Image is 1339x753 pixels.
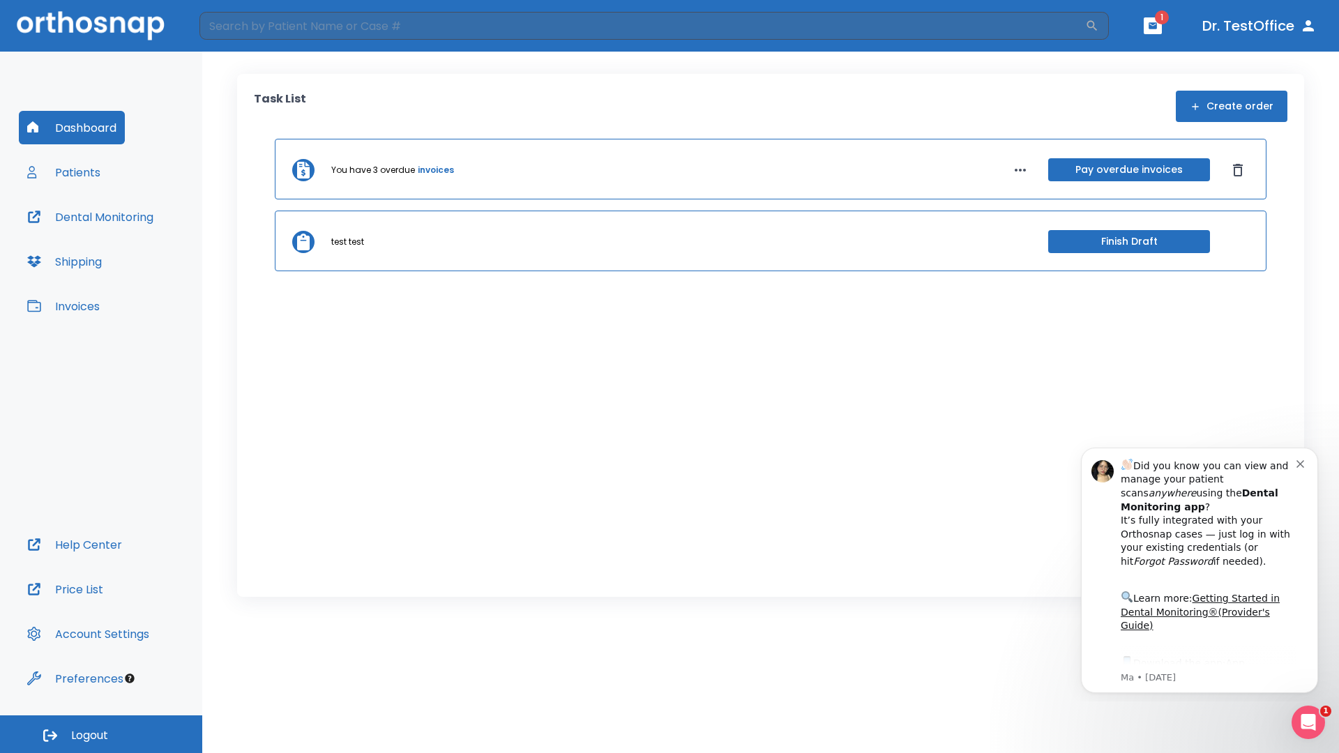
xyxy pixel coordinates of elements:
[19,289,108,323] button: Invoices
[1227,159,1249,181] button: Dismiss
[19,155,109,189] button: Patients
[1155,10,1169,24] span: 1
[61,219,236,290] div: Download the app: | ​ Let us know if you need help getting started!
[1060,435,1339,701] iframe: Intercom notifications message
[19,245,110,278] button: Shipping
[123,672,136,685] div: Tooltip anchor
[418,164,454,176] a: invoices
[17,11,165,40] img: Orthosnap
[331,164,415,176] p: You have 3 overdue
[331,236,364,248] p: test test
[254,91,306,122] p: Task List
[19,200,162,234] button: Dental Monitoring
[1176,91,1287,122] button: Create order
[61,236,236,249] p: Message from Ma, sent 4w ago
[71,728,108,743] span: Logout
[19,572,112,606] button: Price List
[19,528,130,561] button: Help Center
[236,22,248,33] button: Dismiss notification
[1048,230,1210,253] button: Finish Draft
[1197,13,1322,38] button: Dr. TestOffice
[1048,158,1210,181] button: Pay overdue invoices
[61,222,185,248] a: App Store
[19,617,158,651] button: Account Settings
[199,12,1085,40] input: Search by Patient Name or Case #
[1292,706,1325,739] iframe: Intercom live chat
[1320,706,1331,717] span: 1
[19,111,125,144] button: Dashboard
[19,662,132,695] button: Preferences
